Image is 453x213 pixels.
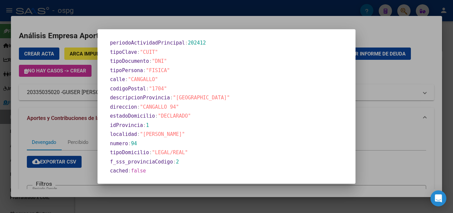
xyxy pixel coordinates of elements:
[152,150,188,156] span: "LEGAL/REAL"
[110,131,137,137] span: localidad
[137,49,140,55] span: :
[149,86,167,92] span: "1704"
[110,49,137,55] span: tipoClave
[152,58,167,64] span: "DNI"
[143,67,146,73] span: :
[110,67,143,73] span: tipoPersona
[158,113,191,119] span: "DECLARADO"
[110,141,128,147] span: numero
[110,150,149,156] span: tipoDomicilio
[128,76,158,82] span: "CANGALLO"
[140,49,158,55] span: "CUIT"
[110,168,128,174] span: cached
[110,122,143,128] span: idProvincia
[137,131,140,137] span: :
[110,113,155,119] span: estadoDomicilio
[137,104,140,110] span: :
[128,168,131,174] span: :
[110,40,185,46] span: periodoActividadPrincipal
[146,67,170,73] span: "FISICA"
[170,95,173,101] span: :
[131,168,146,174] span: false
[131,141,137,147] span: 94
[176,159,179,165] span: 2
[173,95,230,101] span: "[GEOGRAPHIC_DATA]"
[110,95,170,101] span: descripcionProvincia
[430,190,446,206] div: Open Intercom Messenger
[143,122,146,128] span: :
[110,86,146,92] span: codigoPostal
[188,40,206,46] span: 202412
[110,58,149,64] span: tipoDocumento
[149,150,152,156] span: :
[128,141,131,147] span: :
[185,40,188,46] span: :
[146,122,149,128] span: 1
[173,159,176,165] span: :
[146,86,149,92] span: :
[110,159,173,165] span: f_sss_provinciaCodigo
[125,76,128,82] span: :
[155,113,158,119] span: :
[110,104,137,110] span: direccion
[149,58,152,64] span: :
[140,131,185,137] span: "[PERSON_NAME]"
[140,104,179,110] span: "CANGALLO 94"
[110,76,125,82] span: calle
